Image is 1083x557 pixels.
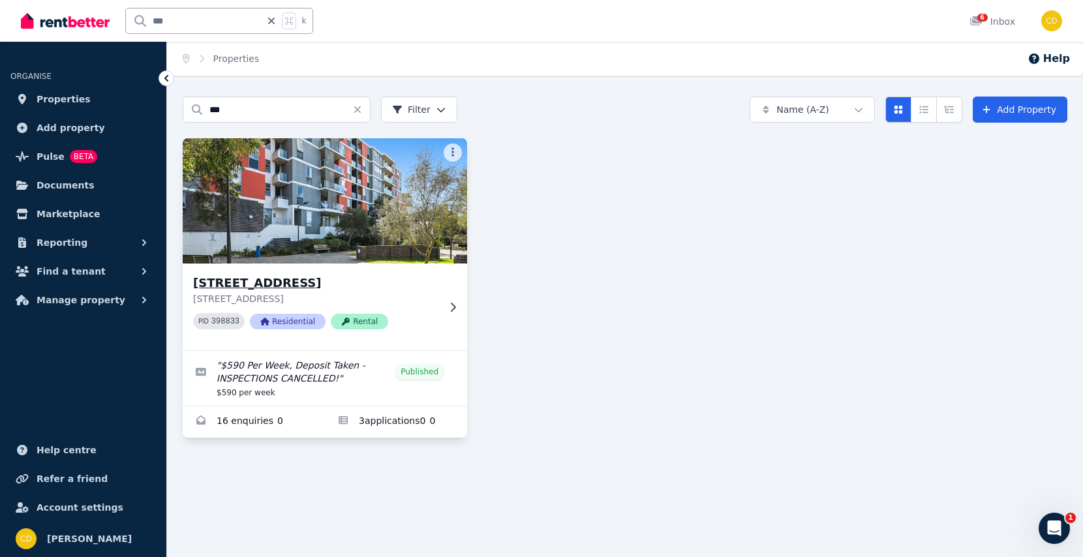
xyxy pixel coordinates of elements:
span: Rental [331,314,388,329]
a: Edit listing: $590 Per Week, Deposit Taken - INSPECTIONS CANCELLED! [183,351,467,406]
a: Properties [213,53,260,64]
a: PulseBETA [10,143,156,170]
span: Find a tenant [37,263,106,279]
small: PID [198,318,209,325]
button: Compact list view [911,97,937,123]
h3: [STREET_ADDRESS] [193,274,438,292]
a: Account settings [10,494,156,520]
a: Documents [10,172,156,198]
a: Properties [10,86,156,112]
code: 398833 [211,317,239,326]
div: Inbox [969,15,1015,28]
a: Add Property [973,97,1067,123]
button: Reporting [10,230,156,256]
p: [STREET_ADDRESS] [193,292,438,305]
span: Documents [37,177,95,193]
button: More options [444,143,462,162]
span: Add property [37,120,105,136]
span: Properties [37,91,91,107]
span: Manage property [37,292,125,308]
span: [PERSON_NAME] [47,531,132,547]
span: Reporting [37,235,87,250]
a: Add property [10,115,156,141]
a: Help centre [10,437,156,463]
nav: Breadcrumb [167,42,275,76]
img: Chris Dimitropoulos [16,528,37,549]
a: Refer a friend [10,466,156,492]
span: Name (A-Z) [776,103,829,116]
a: 315/308 Canterbury Rd, Canterbury[STREET_ADDRESS][STREET_ADDRESS]PID 398833ResidentialRental [183,138,467,350]
button: Filter [381,97,457,123]
span: Refer a friend [37,471,108,487]
button: Name (A-Z) [750,97,875,123]
button: Clear search [352,97,371,123]
img: Chris Dimitropoulos [1041,10,1062,31]
button: Help [1028,51,1070,67]
span: Help centre [37,442,97,458]
img: 315/308 Canterbury Rd, Canterbury [175,135,474,267]
a: Enquiries for 315/308 Canterbury Rd, Canterbury [183,406,325,438]
span: Filter [392,103,431,116]
span: Account settings [37,500,123,515]
span: 1 [1065,513,1076,523]
button: Manage property [10,287,156,313]
span: Pulse [37,149,65,164]
iframe: Intercom live chat [1039,513,1070,544]
div: View options [885,97,962,123]
span: k [301,16,306,26]
button: Card view [885,97,911,123]
a: Marketplace [10,201,156,227]
span: 6 [977,14,988,22]
button: Expanded list view [936,97,962,123]
span: BETA [70,150,97,163]
span: Marketplace [37,206,100,222]
button: Find a tenant [10,258,156,284]
span: ORGANISE [10,72,52,81]
img: RentBetter [21,11,110,31]
span: Residential [250,314,326,329]
a: Applications for 315/308 Canterbury Rd, Canterbury [325,406,467,438]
